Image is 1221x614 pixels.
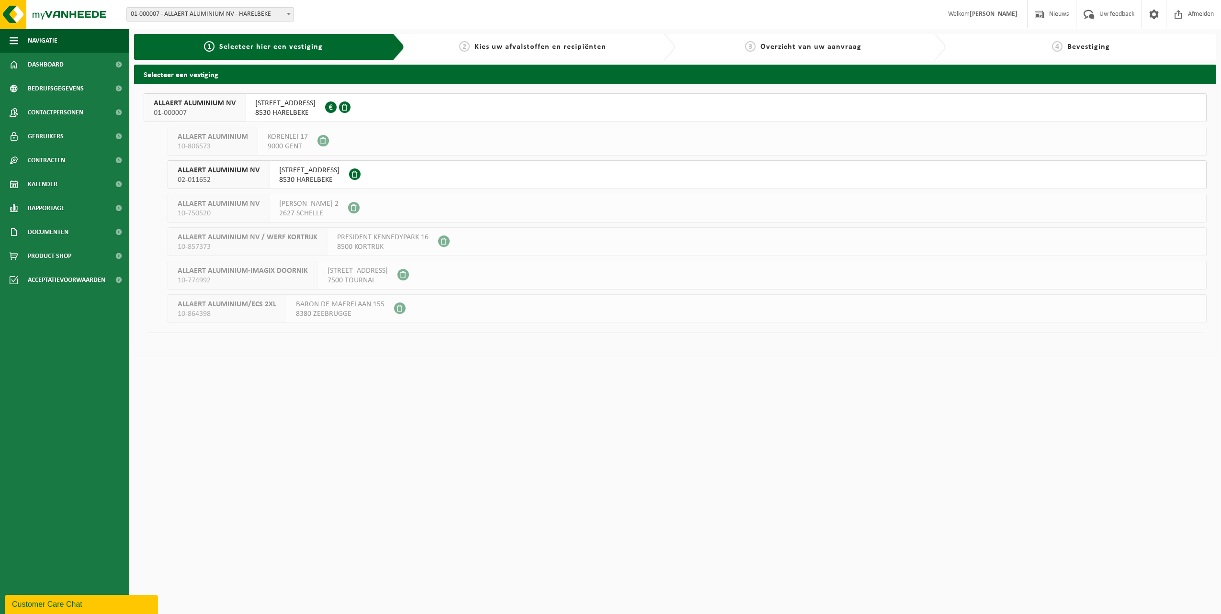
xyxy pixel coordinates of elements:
span: 02-011652 [178,175,260,185]
span: Documenten [28,220,68,244]
span: Gebruikers [28,124,64,148]
span: 10-774992 [178,276,308,285]
span: ALLAERT ALUMINIUM-IMAGIX DOORNIK [178,266,308,276]
button: ALLAERT ALUMINIUM NV 02-011652 [STREET_ADDRESS]8530 HARELBEKE [168,160,1207,189]
span: ALLAERT ALUMINIUM NV / WERF KORTRIJK [178,233,317,242]
span: Bevestiging [1067,43,1110,51]
span: ALLAERT ALUMINIUM NV [178,199,260,209]
span: 01-000007 - ALLAERT ALUMINIUM NV - HARELBEKE [126,7,294,22]
iframe: chat widget [5,593,160,614]
span: 3 [745,41,756,52]
span: 10-750520 [178,209,260,218]
span: Overzicht van uw aanvraag [760,43,861,51]
span: Product Shop [28,244,71,268]
span: 01-000007 [154,108,236,118]
span: 4 [1052,41,1063,52]
span: Navigatie [28,29,57,53]
span: [STREET_ADDRESS] [328,266,388,276]
span: 2 [459,41,470,52]
span: ALLAERT ALUMINIUM/ECS 2XL [178,300,276,309]
span: 1 [204,41,215,52]
span: [STREET_ADDRESS] [279,166,339,175]
span: 8380 ZEEBRUGGE [296,309,384,319]
span: ALLAERT ALUMINIUM [178,132,248,142]
span: Bedrijfsgegevens [28,77,84,100]
span: 8500 KORTRIJK [337,242,429,252]
strong: [PERSON_NAME] [970,11,1017,18]
span: Rapportage [28,196,65,220]
span: [PERSON_NAME] 2 [279,199,339,209]
span: 01-000007 - ALLAERT ALUMINIUM NV - HARELBEKE [127,8,294,21]
span: 9000 GENT [268,142,308,151]
span: Acceptatievoorwaarden [28,268,105,292]
span: ALLAERT ALUMINIUM NV [154,99,236,108]
span: BARON DE MAERELAAN 155 [296,300,384,309]
span: KORENLEI 17 [268,132,308,142]
span: 10-857373 [178,242,317,252]
span: 10-806573 [178,142,248,151]
span: Selecteer hier een vestiging [219,43,323,51]
span: [STREET_ADDRESS] [255,99,316,108]
span: 2627 SCHELLE [279,209,339,218]
span: 10-864398 [178,309,276,319]
span: Dashboard [28,53,64,77]
span: Kalender [28,172,57,196]
span: 8530 HARELBEKE [255,108,316,118]
span: PRESIDENT KENNEDYPARK 16 [337,233,429,242]
span: ALLAERT ALUMINIUM NV [178,166,260,175]
span: 8530 HARELBEKE [279,175,339,185]
button: ALLAERT ALUMINIUM NV 01-000007 [STREET_ADDRESS]8530 HARELBEKE [144,93,1207,122]
h2: Selecteer een vestiging [134,65,1216,83]
span: Contactpersonen [28,100,83,124]
span: Contracten [28,148,65,172]
span: Kies uw afvalstoffen en recipiënten [475,43,606,51]
span: 7500 TOURNAI [328,276,388,285]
